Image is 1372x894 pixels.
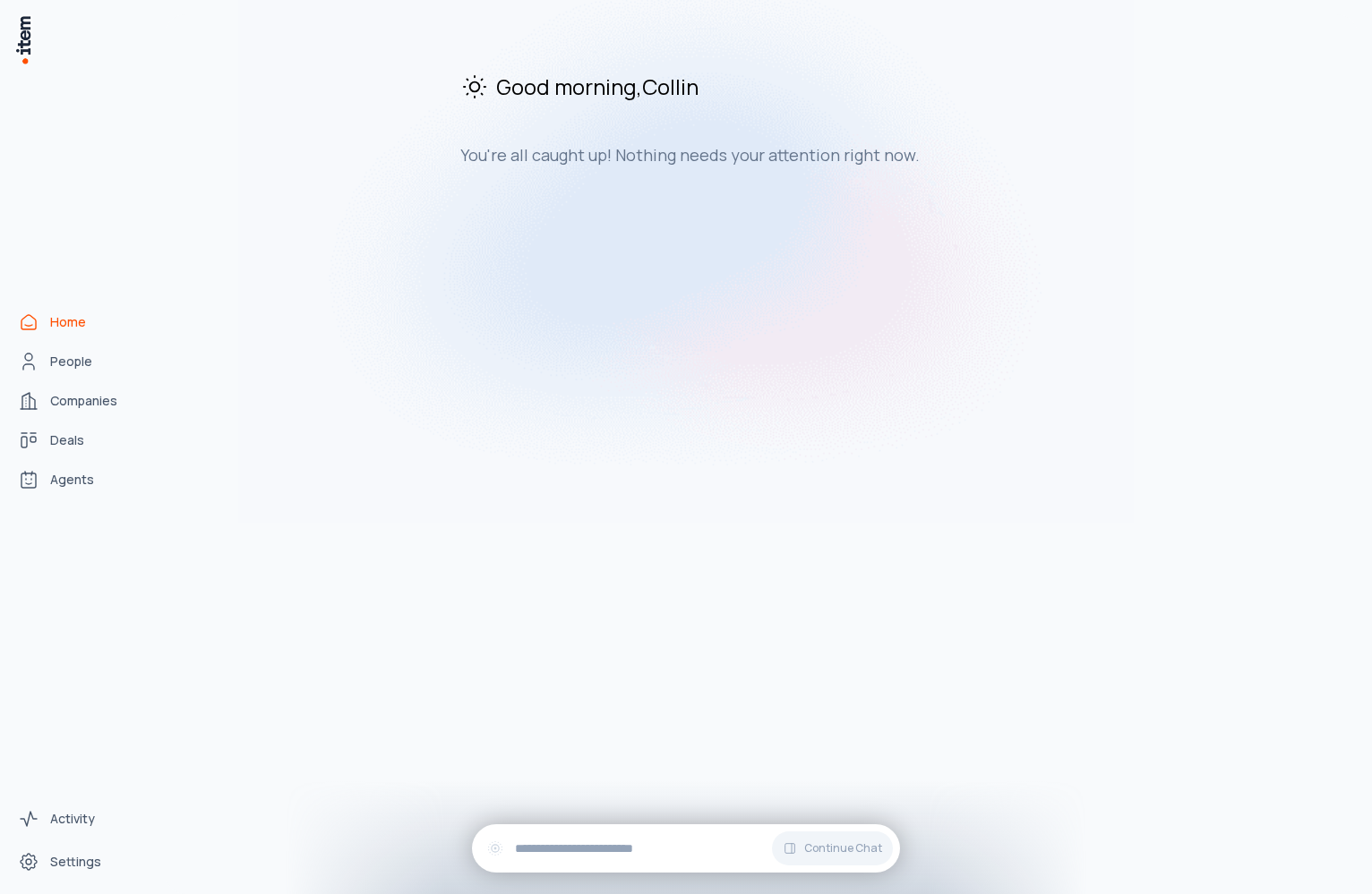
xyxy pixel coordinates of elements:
span: Companies [50,392,117,410]
button: Continue Chat [772,831,893,865]
h3: You're all caught up! Nothing needs your attention right now. [460,144,1062,166]
a: Agents [11,462,147,498]
a: Home [11,304,147,340]
span: Activity [50,810,95,828]
span: Continue Chat [804,841,882,856]
a: Settings [11,844,147,880]
img: Item Brain Logo [14,14,32,65]
span: Home [50,313,86,331]
span: Deals [50,431,84,449]
h2: Good morning , Collin [460,72,1062,101]
span: Settings [50,853,101,871]
span: Agents [50,471,94,489]
a: Activity [11,801,147,837]
a: Deals [11,422,147,458]
a: Companies [11,383,147,419]
div: Continue Chat [472,824,900,873]
span: People [50,353,92,370]
a: People [11,344,147,379]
